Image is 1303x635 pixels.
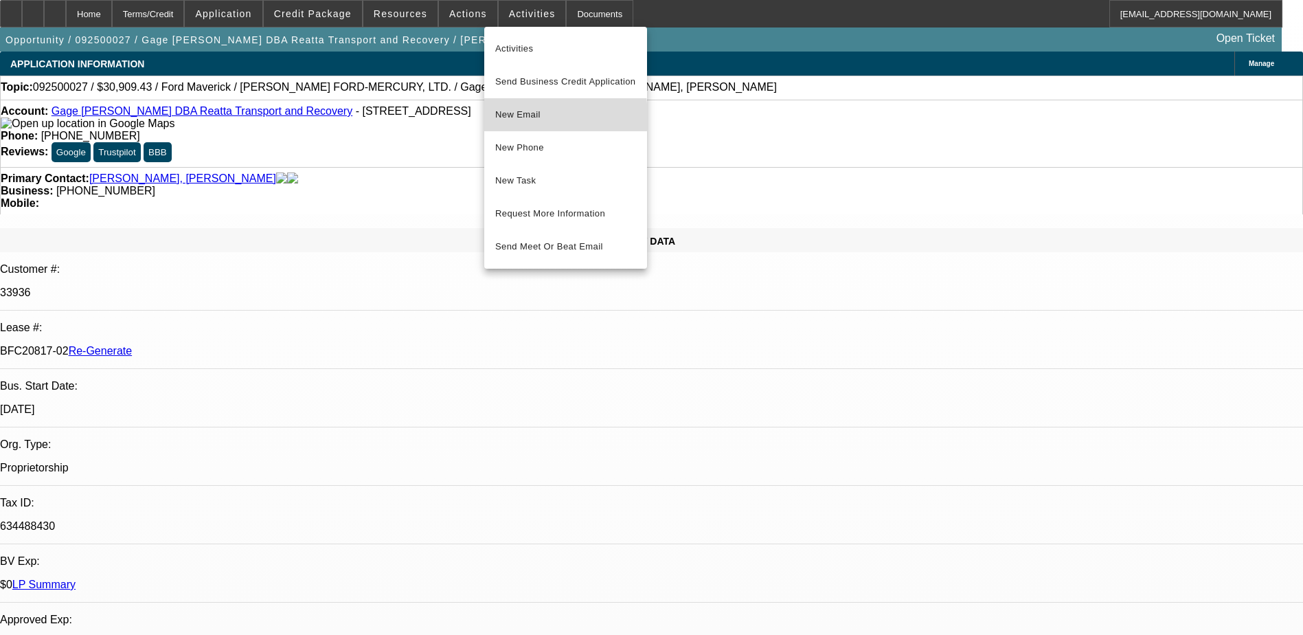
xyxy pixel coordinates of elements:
[495,140,636,156] span: New Phone
[495,41,636,57] span: Activities
[495,74,636,90] span: Send Business Credit Application
[495,238,636,255] span: Send Meet Or Beat Email
[495,107,636,123] span: New Email
[495,205,636,222] span: Request More Information
[495,172,636,189] span: New Task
